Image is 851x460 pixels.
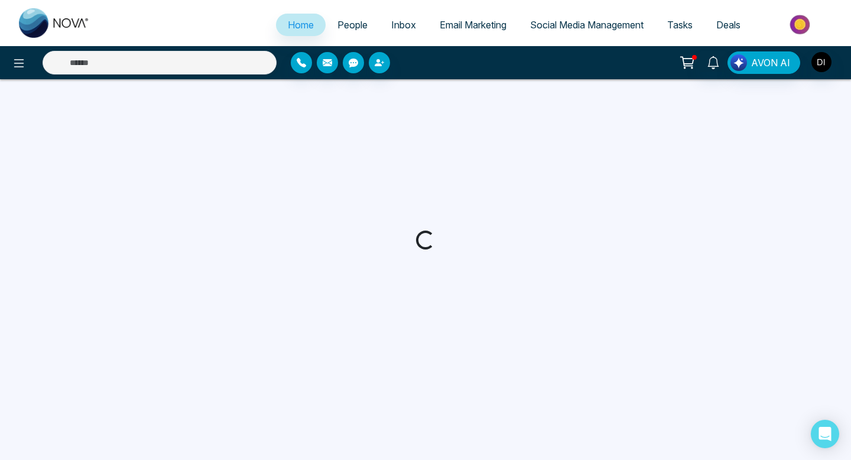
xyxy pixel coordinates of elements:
[288,19,314,31] span: Home
[704,14,752,36] a: Deals
[428,14,518,36] a: Email Marketing
[326,14,379,36] a: People
[758,11,844,38] img: Market-place.gif
[337,19,368,31] span: People
[19,8,90,38] img: Nova CRM Logo
[440,19,506,31] span: Email Marketing
[730,54,747,71] img: Lead Flow
[727,51,800,74] button: AVON AI
[276,14,326,36] a: Home
[751,56,790,70] span: AVON AI
[811,420,839,448] div: Open Intercom Messenger
[655,14,704,36] a: Tasks
[811,52,831,72] img: User Avatar
[379,14,428,36] a: Inbox
[530,19,644,31] span: Social Media Management
[391,19,416,31] span: Inbox
[667,19,693,31] span: Tasks
[716,19,740,31] span: Deals
[518,14,655,36] a: Social Media Management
